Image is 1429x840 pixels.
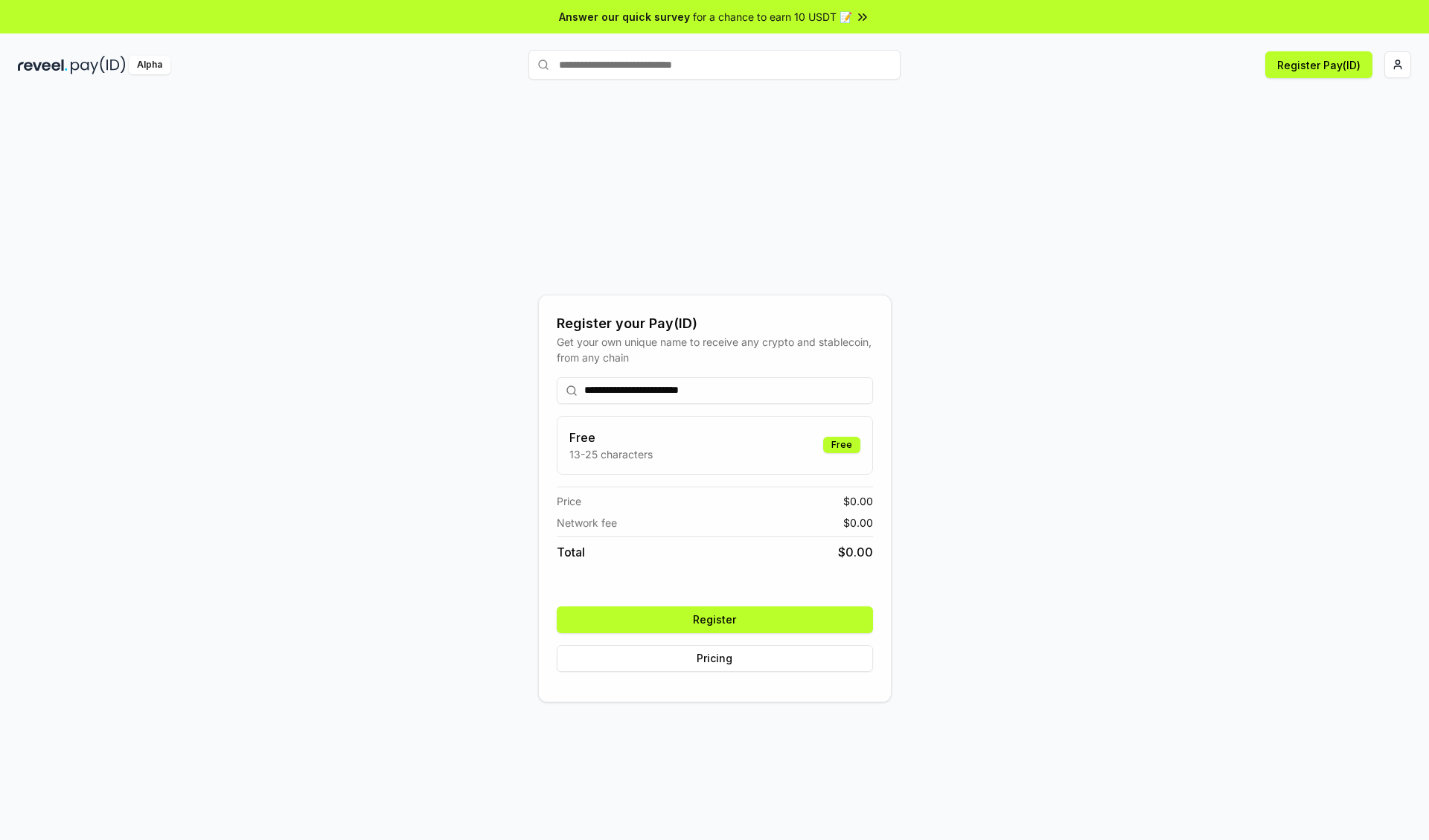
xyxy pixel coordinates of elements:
[569,429,653,446] h3: Free
[843,493,873,509] span: $ 0.00
[18,56,68,74] img: reveel_dark
[693,9,852,25] span: for a chance to earn 10 USDT 📝
[557,543,585,561] span: Total
[71,56,126,74] img: pay_id
[1265,51,1372,78] button: Register Pay(ID)
[838,543,873,561] span: $ 0.00
[569,446,653,462] p: 13-25 characters
[129,56,170,74] div: Alpha
[843,515,873,530] span: $ 0.00
[557,515,617,530] span: Network fee
[557,606,873,633] button: Register
[557,334,873,365] div: Get your own unique name to receive any crypto and stablecoin, from any chain
[823,437,860,453] div: Free
[557,493,581,509] span: Price
[557,313,873,334] div: Register your Pay(ID)
[557,645,873,672] button: Pricing
[559,9,690,25] span: Answer our quick survey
